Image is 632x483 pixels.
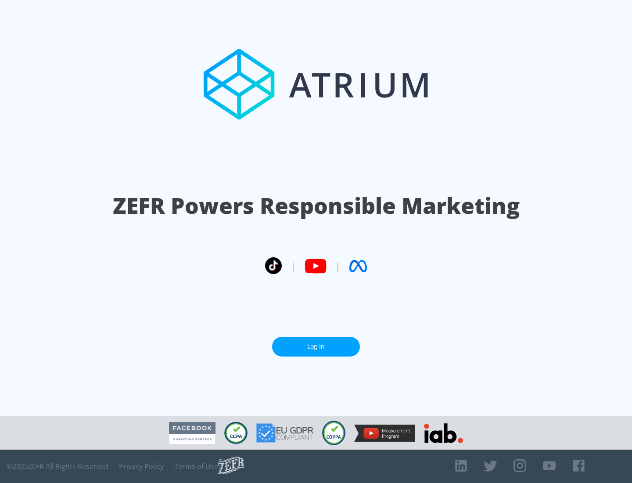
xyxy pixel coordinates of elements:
img: IAB [424,423,463,443]
span: | [335,260,341,273]
a: Privacy Policy [119,462,164,471]
img: COPPA Compliant [322,421,345,445]
img: GDPR Compliant [256,423,313,443]
img: YouTube Measurement Program [354,425,415,442]
img: CCPA Compliant [224,422,248,444]
a: Log In [272,337,360,357]
h1: ZEFR Powers Responsible Marketing [113,191,520,221]
a: Terms of Use [174,462,218,471]
img: Facebook Marketing Partner [169,422,215,444]
span: | [291,260,296,273]
span: © 2025 ZEFR All Rights Reserved [7,462,108,471]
